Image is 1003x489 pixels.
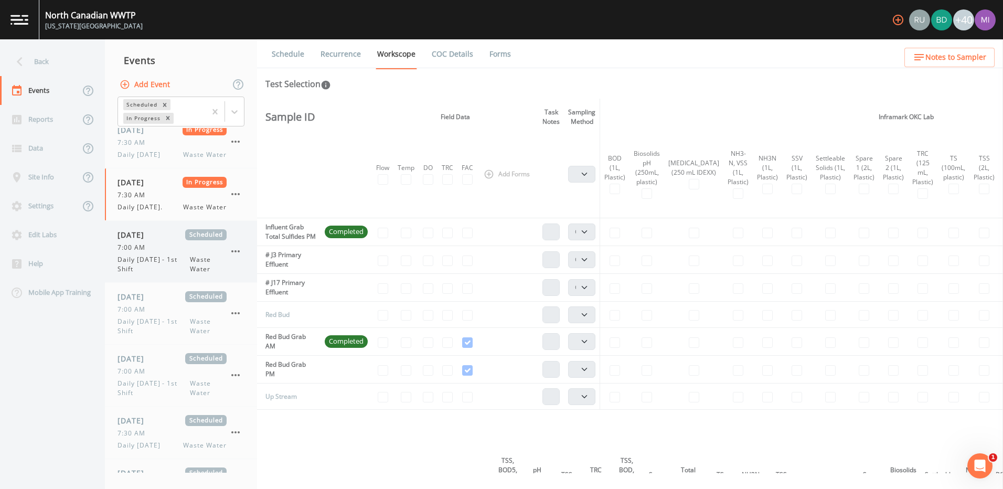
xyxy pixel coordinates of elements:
span: 7:30 AM [118,138,152,147]
span: Waste Water [183,441,227,450]
span: 7:30 AM [118,190,152,200]
a: Forms [488,39,513,69]
span: Daily [DATE] - 1st Shift [118,255,190,274]
div: In Progress [123,113,162,124]
span: 7:00 AM [118,243,152,252]
div: BOD (1L, Plastic) [604,154,625,182]
span: [DATE] [118,415,152,426]
div: TRC (125 mL, Plastic) [912,149,933,187]
span: 7:00 AM [118,305,152,314]
a: [DATE]In Progress7:30 AMDaily [DATE].Waste Water [105,168,257,221]
div: Remove In Progress [162,113,174,124]
span: Scheduled [185,229,227,240]
div: Russell Schindler [909,9,931,30]
div: TRC [442,163,453,173]
td: # J17 Primary Effluent [257,274,321,302]
th: Field Data [372,99,538,135]
div: Biosolids pH (250mL, plastic) [634,149,660,187]
span: Daily [DATE] [118,441,167,450]
span: Waste Water [190,317,227,336]
span: [DATE] [118,353,152,364]
a: [DATE]Scheduled7:30 AMDaily [DATE]Waste Water [105,407,257,459]
a: [DATE]Scheduled7:00 AMDaily [DATE] - 1st ShiftWaste Water [105,221,257,283]
td: Up Stream [257,384,321,410]
span: 7:30 AM [118,429,152,438]
td: Influent Grab Total Sulfides PM [257,218,321,246]
span: [DATE] [118,229,152,240]
a: [DATE]Scheduled7:00 AMDaily [DATE] - 1st ShiftWaste Water [105,345,257,407]
div: Scheduled [123,99,159,110]
button: Notes to Sampler [904,48,995,67]
div: North Canadian WWTP [45,9,143,22]
span: Scheduled [185,291,227,302]
span: Daily [DATE] - 1st Shift [118,379,190,398]
span: 7:00 AM [118,367,152,376]
svg: In this section you'll be able to select the analytical test to run, based on the media type, and... [321,80,331,90]
div: NH3-N, VSS (1L, Plastic) [728,149,749,187]
div: NH3N (1L, Plastic) [757,154,778,182]
td: # J3 Primary Effluent [257,246,321,274]
a: [DATE]In Progress7:30 AMDaily [DATE]Waste Water [105,116,257,168]
span: Waste Water [183,203,227,212]
div: DO [423,163,433,173]
span: Scheduled [185,353,227,364]
a: [DATE]Scheduled7:00 AMDaily [DATE] - 1st ShiftWaste Water [105,283,257,345]
span: Scheduled [185,415,227,426]
span: [DATE] [118,177,152,188]
div: Brock DeVeau [931,9,953,30]
span: Daily [DATE]. [118,203,168,212]
th: Sample ID [257,99,321,135]
div: Flow [376,163,389,173]
img: logo [10,15,28,25]
th: Task Notes [538,99,564,135]
td: Red Bud [257,302,321,328]
span: In Progress [183,177,227,188]
a: Recurrence [319,39,362,69]
div: Events [105,47,257,73]
span: Waste Water [190,379,227,398]
span: Completed [325,227,368,237]
div: Spare 1 (2L, Plastic) [853,154,874,182]
span: Daily [DATE] [118,150,167,160]
span: In Progress [183,124,227,135]
div: Spare 2 (1L, Plastic) [883,154,904,182]
div: TS (100mL, plastic) [942,154,965,182]
div: [US_STATE][GEOGRAPHIC_DATA] [45,22,143,31]
button: Add Event [118,75,174,94]
iframe: Intercom live chat [967,453,993,479]
span: [DATE] [118,291,152,302]
div: Test Selection [265,78,331,90]
a: Schedule [270,39,306,69]
td: Red Bud Grab AM [257,328,321,356]
img: 9f682ec1c49132a47ef547787788f57d [931,9,952,30]
span: Waste Water [183,150,227,160]
th: Sampling Method [564,99,600,135]
img: 11d739c36d20347f7b23fdbf2a9dc2c5 [975,9,996,30]
div: Settleable Solids (1L, Plastic) [816,154,845,182]
span: Completed [325,336,368,347]
a: Workscope [376,39,417,69]
img: a5c06d64ce99e847b6841ccd0307af82 [909,9,930,30]
span: [DATE] [118,124,152,135]
div: [MEDICAL_DATA] (250 mL IDEXX) [668,158,719,177]
span: 1 [989,453,997,462]
span: Waste Water [190,255,227,274]
div: TSS (2L, Plastic) [974,154,995,182]
span: Daily [DATE] - 1st Shift [118,317,190,336]
span: Notes to Sampler [925,51,986,64]
a: COC Details [430,39,475,69]
div: Remove Scheduled [159,99,170,110]
div: +40 [953,9,974,30]
div: Temp [398,163,414,173]
td: Red Bud Grab PM [257,356,321,384]
span: [DATE] [118,467,152,479]
div: FAC [462,163,473,173]
span: Scheduled [185,467,227,479]
div: SSV (1L, Plastic) [786,154,807,182]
